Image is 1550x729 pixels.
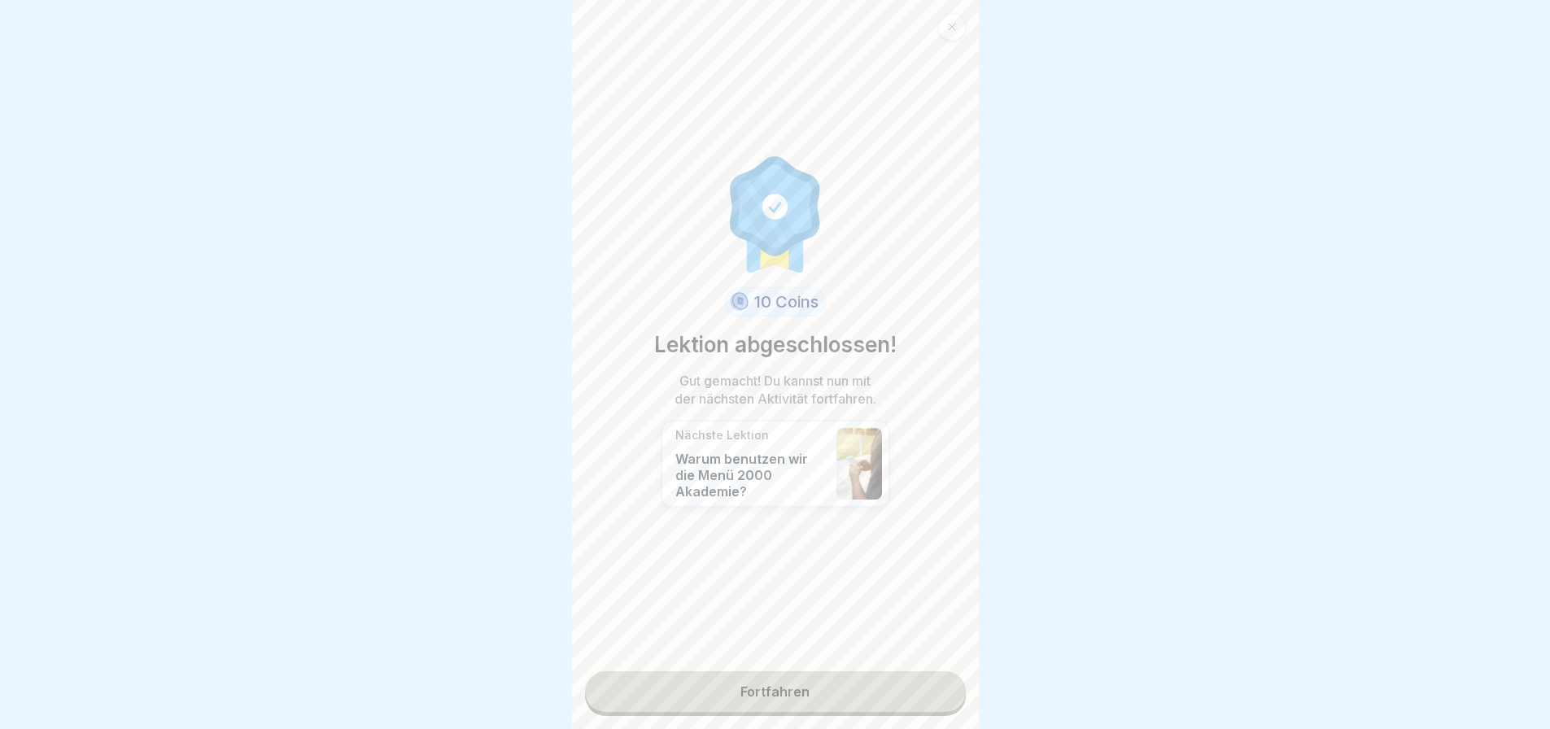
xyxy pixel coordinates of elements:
p: Nächste Lektion [675,428,828,443]
a: Fortfahren [585,671,966,712]
img: completion.svg [721,152,830,274]
img: coin.svg [727,290,751,314]
p: Lektion abgeschlossen! [654,330,897,360]
p: Warum benutzen wir die Menü 2000 Akademie? [675,451,828,500]
p: Gut gemacht! Du kannst nun mit der nächsten Aktivität fortfahren. [670,372,881,408]
div: 10 Coins [725,287,826,316]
